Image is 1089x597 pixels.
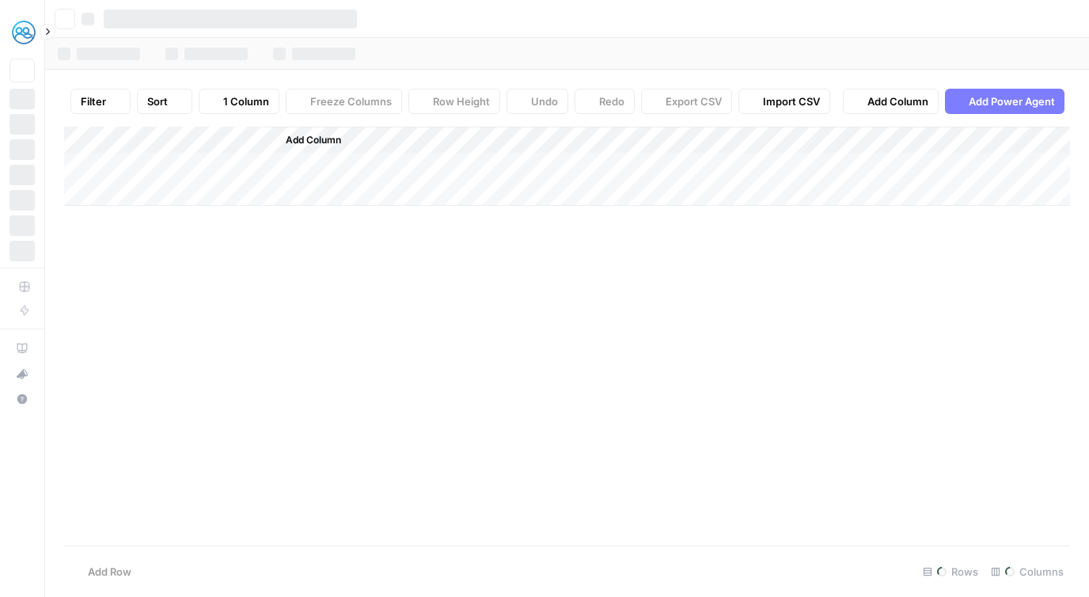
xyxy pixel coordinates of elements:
[408,89,500,114] button: Row Height
[9,361,35,386] button: What's new?
[9,13,35,52] button: Workspace: MyHealthTeam
[265,130,347,150] button: Add Column
[64,559,141,584] button: Add Row
[763,93,820,109] span: Import CSV
[137,89,192,114] button: Sort
[223,93,269,109] span: 1 Column
[310,93,392,109] span: Freeze Columns
[666,93,722,109] span: Export CSV
[9,18,38,47] img: MyHealthTeam Logo
[81,93,106,109] span: Filter
[286,133,341,147] span: Add Column
[641,89,732,114] button: Export CSV
[147,93,168,109] span: Sort
[9,336,35,361] a: AirOps Academy
[575,89,635,114] button: Redo
[9,386,35,412] button: Help + Support
[945,89,1064,114] button: Add Power Agent
[70,89,131,114] button: Filter
[507,89,568,114] button: Undo
[199,89,279,114] button: 1 Column
[916,559,985,584] div: Rows
[433,93,490,109] span: Row Height
[88,564,131,580] span: Add Row
[969,93,1055,109] span: Add Power Agent
[10,362,34,386] div: What's new?
[599,93,624,109] span: Redo
[738,89,830,114] button: Import CSV
[531,93,558,109] span: Undo
[286,89,402,114] button: Freeze Columns
[843,89,939,114] button: Add Column
[867,93,928,109] span: Add Column
[985,559,1070,584] div: Columns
